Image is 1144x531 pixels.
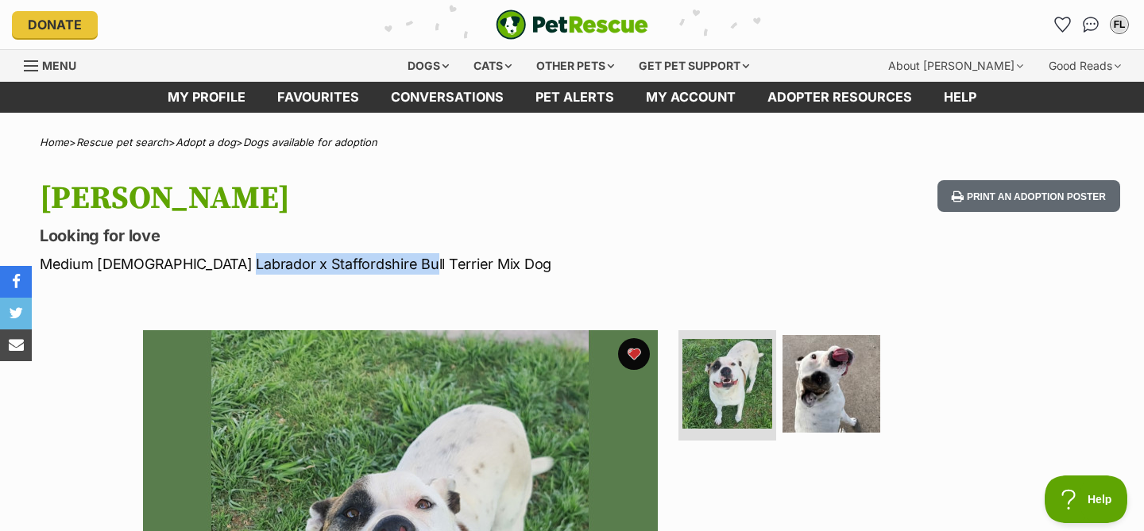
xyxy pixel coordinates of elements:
div: Dogs [396,50,460,82]
img: Photo of Trixie Mattel [682,339,772,429]
a: Rescue pet search [76,136,168,148]
a: Adopter resources [752,82,928,113]
span: Shorten those lengthy tasks. Sign your contracts in a snap and get them sent out instantly! [11,55,415,66]
button: My account [1107,12,1132,37]
a: Favourites [1049,12,1075,37]
img: adc.png [226,1,237,12]
h1: [PERSON_NAME] [40,180,698,217]
a: Dogs available for adoption [243,136,377,148]
ul: Account quick links [1049,12,1132,37]
a: My profile [152,82,261,113]
a: Conversations [1078,12,1103,37]
a: PetRescue [496,10,648,40]
a: Help [928,82,992,113]
div: Get pet support [628,50,760,82]
a: conversations [375,82,520,113]
img: logo-e224e6f780fb5917bec1dbf3a21bbac754714ae5b6737aabdf751b685950b380.svg [496,10,648,40]
a: Adopt a dog [176,136,236,148]
a: Donate [12,11,98,38]
p: Medium [DEMOGRAPHIC_DATA] Labrador x Staffordshire Bull Terrier Mix Dog [40,253,698,275]
iframe: Help Scout Beacon - Open [1045,475,1128,523]
div: Other pets [525,50,625,82]
a: Home [40,136,69,148]
div: FL [1111,17,1127,33]
button: Print an adoption poster [937,180,1120,213]
p: Streamline your processes [11,33,567,50]
div: Good Reads [1038,50,1132,82]
div: Cats [462,50,523,82]
a: Favourites [261,82,375,113]
p: Looking for love [40,225,698,247]
img: chat-41dd97257d64d25036548639549fe6c8038ab92f7586957e7f3b1b290dea8141.svg [1083,17,1100,33]
div: About [PERSON_NAME] [877,50,1034,82]
a: Menu [24,50,87,79]
button: favourite [618,338,650,370]
a: Pet alerts [520,82,630,113]
img: Photo of Trixie Mattel [783,335,880,433]
a: My account [630,82,752,113]
span: Menu [42,59,76,72]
